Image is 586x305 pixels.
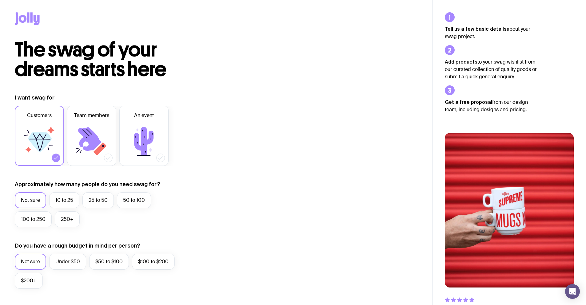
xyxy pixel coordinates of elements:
[55,211,80,227] label: 250+
[89,254,129,270] label: $50 to $100
[445,26,507,32] strong: Tell us a few basic details
[15,181,160,188] label: Approximately how many people do you need swag for?
[15,192,46,208] label: Not sure
[15,211,52,227] label: 100 to 250
[15,242,140,249] label: Do you have a rough budget in mind per person?
[15,273,43,289] label: $200+
[49,254,86,270] label: Under $50
[445,59,477,65] strong: Add products
[134,112,154,119] span: An event
[27,112,52,119] span: Customers
[445,58,537,80] p: to your swag wishlist from our curated collection of quality goods or submit a quick general enqu...
[49,192,79,208] label: 10 to 25
[445,98,537,113] p: from our design team, including designs and pricing.
[15,37,166,81] span: The swag of your dreams starts here
[82,192,114,208] label: 25 to 50
[132,254,175,270] label: $100 to $200
[74,112,109,119] span: Team members
[445,99,492,105] strong: Get a free proposal
[445,25,537,40] p: about your swag project.
[565,284,580,299] div: Open Intercom Messenger
[15,94,54,101] label: I want swag for
[117,192,151,208] label: 50 to 100
[15,254,46,270] label: Not sure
